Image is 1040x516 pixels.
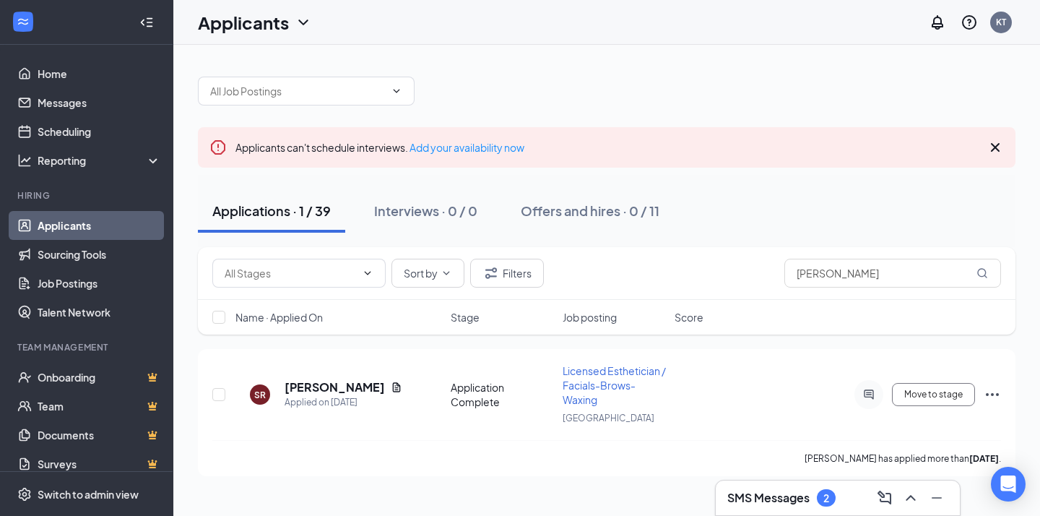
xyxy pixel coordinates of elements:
[482,265,500,282] svg: Filter
[38,298,161,327] a: Talent Network
[823,492,829,504] div: 2
[925,486,948,509] button: Minimize
[996,16,1006,28] div: KT
[38,392,161,421] a: TeamCrown
[374,202,477,220] div: Interviews · 0 / 0
[470,259,544,288] button: Filter Filters
[805,452,1001,465] p: [PERSON_NAME] has applied more than .
[675,310,703,324] span: Score
[38,363,161,392] a: OnboardingCrown
[404,268,438,278] span: Sort by
[961,14,978,31] svg: QuestionInfo
[38,211,161,240] a: Applicants
[563,413,654,423] span: [GEOGRAPHIC_DATA]
[892,383,975,406] button: Move to stage
[860,389,877,400] svg: ActiveChat
[38,487,139,502] div: Switch to admin view
[362,267,373,279] svg: ChevronDown
[784,259,1001,288] input: Search in applications
[16,14,30,29] svg: WorkstreamLogo
[987,139,1004,156] svg: Cross
[210,83,385,99] input: All Job Postings
[991,467,1026,502] div: Open Intercom Messenger
[38,59,161,88] a: Home
[521,202,659,220] div: Offers and hires · 0 / 11
[391,85,402,97] svg: ChevronDown
[929,14,946,31] svg: Notifications
[198,10,289,35] h1: Applicants
[17,487,32,502] svg: Settings
[451,310,480,324] span: Stage
[984,386,1001,403] svg: Ellipses
[295,14,312,31] svg: ChevronDown
[38,117,161,146] a: Scheduling
[235,141,524,154] span: Applicants can't schedule interviews.
[409,141,524,154] a: Add your availability now
[38,88,161,117] a: Messages
[38,153,162,168] div: Reporting
[391,382,402,393] svg: Document
[38,421,161,450] a: DocumentsCrown
[899,486,922,509] button: ChevronUp
[17,341,158,353] div: Team Management
[902,489,919,507] svg: ChevronUp
[38,269,161,298] a: Job Postings
[976,267,988,279] svg: MagnifyingGlass
[17,189,158,202] div: Hiring
[391,259,464,288] button: Sort byChevronDown
[873,486,896,509] button: ComposeMessage
[212,202,331,220] div: Applications · 1 / 39
[225,265,356,281] input: All Stages
[17,153,32,168] svg: Analysis
[139,15,154,30] svg: Collapse
[285,395,402,410] div: Applied on [DATE]
[254,389,266,401] div: SR
[928,489,945,507] svg: Minimize
[876,489,893,507] svg: ComposeMessage
[38,240,161,269] a: Sourcing Tools
[451,380,554,409] div: Application Complete
[563,364,666,406] span: Licensed Esthetician / Facials-Brows-Waxing
[38,450,161,478] a: SurveysCrown
[727,490,810,506] h3: SMS Messages
[441,267,452,279] svg: ChevronDown
[235,310,323,324] span: Name · Applied On
[969,453,999,464] b: [DATE]
[563,310,617,324] span: Job posting
[209,139,227,156] svg: Error
[285,379,385,395] h5: [PERSON_NAME]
